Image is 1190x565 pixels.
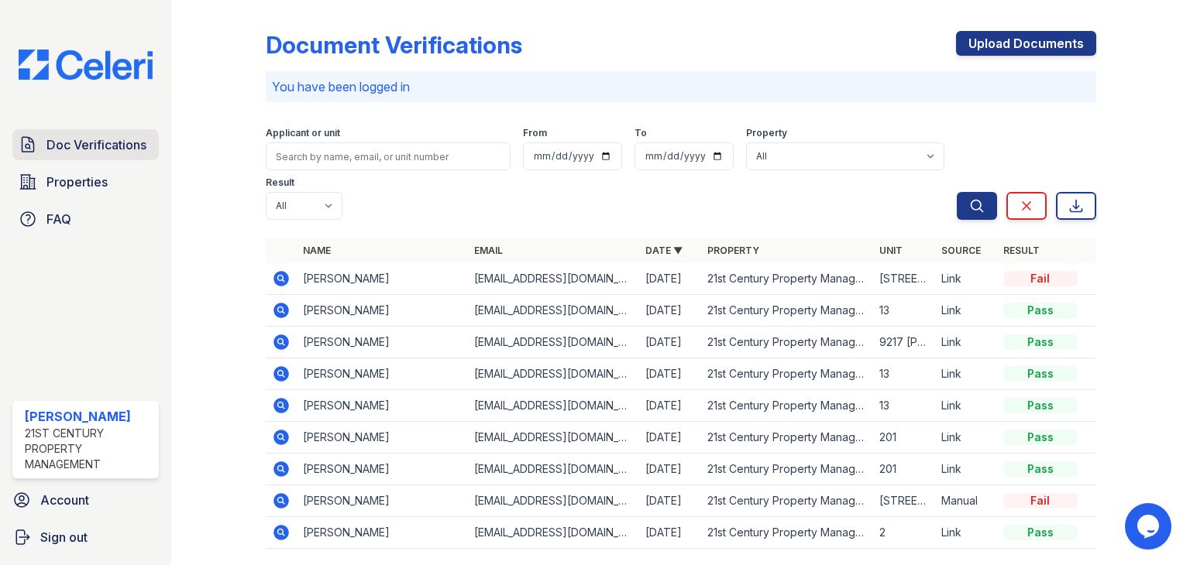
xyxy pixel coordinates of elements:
td: [DATE] [639,485,701,517]
td: 13 [873,390,935,422]
a: Upload Documents [956,31,1096,56]
td: 21st Century Property Management - [GEOGRAPHIC_DATA] [701,517,872,549]
p: You have been logged in [272,77,1090,96]
td: [DATE] [639,422,701,454]
td: [EMAIL_ADDRESS][DOMAIN_NAME] [468,358,639,390]
td: 201 [873,422,935,454]
div: Pass [1003,525,1078,540]
td: [EMAIL_ADDRESS][DOMAIN_NAME] [468,517,639,549]
td: Link [935,295,997,327]
td: [DATE] [639,358,701,390]
span: Properties [46,173,108,191]
td: 21st Century Property Management - [GEOGRAPHIC_DATA] [701,295,872,327]
div: Pass [1003,398,1078,413]
div: 21st Century Property Management [25,426,153,472]
a: FAQ [12,204,159,235]
td: [EMAIL_ADDRESS][DOMAIN_NAME] [468,422,639,454]
td: [PERSON_NAME] [297,485,468,517]
td: 21st Century Property Management - [GEOGRAPHIC_DATA] [701,422,872,454]
div: Document Verifications [266,31,522,59]
div: Pass [1003,461,1078,477]
div: Fail [1003,271,1078,286]
td: [EMAIL_ADDRESS][DOMAIN_NAME] [468,263,639,295]
a: Sign out [6,522,165,553]
td: 21st Century Property Management - [GEOGRAPHIC_DATA] [701,327,872,358]
td: [EMAIL_ADDRESS][DOMAIN_NAME] [468,390,639,422]
td: Link [935,358,997,390]
label: Applicant or unit [266,127,340,139]
div: Pass [1003,366,1078,382]
td: [DATE] [639,454,701,485]
td: [EMAIL_ADDRESS][DOMAIN_NAME] [468,485,639,517]
label: Result [266,176,294,189]
td: [DATE] [639,390,701,422]
td: 9217 [PERSON_NAME] [873,327,935,358]
a: Date ▼ [645,245,683,256]
img: CE_Logo_Blue-a8612792a0a2168367f1c8372b55b34899dd931a85d93a1a3d3e32e68fde9ad4.png [6,50,165,80]
a: Doc Verifications [12,129,159,160]
td: [PERSON_NAME] [297,390,468,422]
a: Unit [879,245,903,256]
div: Pass [1003,430,1078,445]
td: Link [935,263,997,295]
label: To [635,127,647,139]
td: Link [935,327,997,358]
td: 21st Century Property Management - [GEOGRAPHIC_DATA] [701,390,872,422]
td: [EMAIL_ADDRESS][DOMAIN_NAME] [468,327,639,358]
td: [EMAIL_ADDRESS][DOMAIN_NAME] [468,295,639,327]
td: Link [935,390,997,422]
td: Manual [935,485,997,517]
td: [DATE] [639,517,701,549]
div: Pass [1003,334,1078,350]
td: [EMAIL_ADDRESS][DOMAIN_NAME] [468,454,639,485]
a: Property [707,245,759,256]
a: Source [941,245,981,256]
td: [PERSON_NAME] [297,263,468,295]
span: Sign out [40,528,88,546]
a: Name [303,245,331,256]
td: [DATE] [639,263,701,295]
iframe: chat widget [1125,503,1175,550]
td: [PERSON_NAME] [297,454,468,485]
td: 21st Century Property Management - [GEOGRAPHIC_DATA] [701,485,872,517]
td: [STREET_ADDRESS][PERSON_NAME] [873,263,935,295]
td: [STREET_ADDRESS] [873,485,935,517]
div: Fail [1003,493,1078,508]
td: 21st Century Property Management - [GEOGRAPHIC_DATA] [701,454,872,485]
td: [PERSON_NAME] [297,295,468,327]
span: Doc Verifications [46,135,146,154]
td: 21st Century Property Management - [GEOGRAPHIC_DATA] [701,358,872,390]
td: [PERSON_NAME] [297,517,468,549]
td: [PERSON_NAME] [297,422,468,454]
a: Account [6,485,165,515]
span: FAQ [46,210,71,228]
a: Email [474,245,503,256]
div: [PERSON_NAME] [25,407,153,426]
td: Link [935,517,997,549]
a: Result [1003,245,1040,256]
a: Properties [12,166,159,197]
td: 13 [873,358,935,390]
td: [DATE] [639,295,701,327]
td: [DATE] [639,327,701,358]
td: 201 [873,454,935,485]
input: Search by name, email, or unit number [266,142,511,170]
td: [PERSON_NAME] [297,327,468,358]
label: Property [746,127,787,139]
label: From [523,127,547,139]
div: Pass [1003,303,1078,318]
td: 21st Century Property Management - [GEOGRAPHIC_DATA] [701,263,872,295]
td: 13 [873,295,935,327]
td: Link [935,454,997,485]
span: Account [40,491,89,509]
td: [PERSON_NAME] [297,358,468,390]
td: Link [935,422,997,454]
td: 2 [873,517,935,549]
